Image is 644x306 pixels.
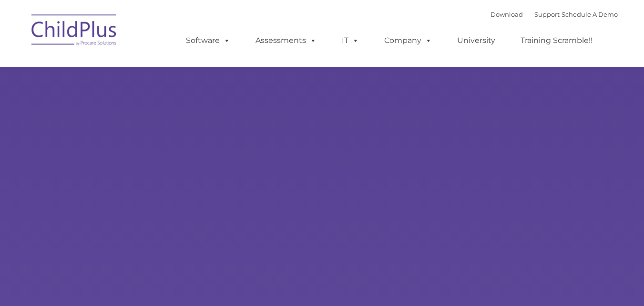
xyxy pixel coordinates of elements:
[375,31,441,50] a: Company
[246,31,326,50] a: Assessments
[176,31,240,50] a: Software
[27,8,122,55] img: ChildPlus by Procare Solutions
[511,31,602,50] a: Training Scramble!!
[491,11,618,18] font: |
[491,11,523,18] a: Download
[534,11,560,18] a: Support
[562,11,618,18] a: Schedule A Demo
[448,31,505,50] a: University
[332,31,368,50] a: IT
